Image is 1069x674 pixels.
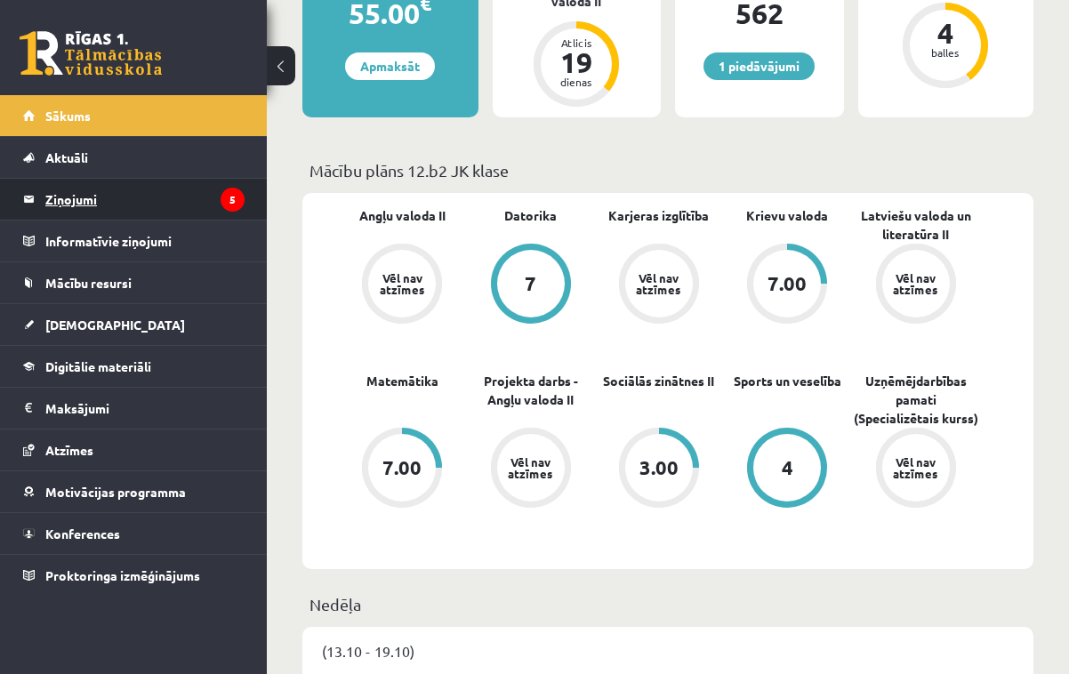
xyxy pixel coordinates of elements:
a: 4 [723,428,851,511]
div: dienas [550,76,603,87]
a: Latviešu valoda un literatūra II [852,206,980,244]
a: Uzņēmējdarbības pamati (Specializētais kurss) [852,372,980,428]
legend: Informatīvie ziņojumi [45,221,245,261]
div: Vēl nav atzīmes [634,272,684,295]
a: Konferences [23,513,245,554]
a: Matemātika [366,372,438,390]
a: Atzīmes [23,429,245,470]
span: [DEMOGRAPHIC_DATA] [45,317,185,333]
p: Nedēļa [309,592,1026,616]
a: Vēl nav atzīmes [338,244,466,327]
a: Projekta darbs - Angļu valoda II [466,372,594,409]
a: 7.00 [723,244,851,327]
a: Angļu valoda II [359,206,446,225]
a: Karjeras izglītība [608,206,709,225]
span: Konferences [45,526,120,542]
a: Rīgas 1. Tālmācības vidusskola [20,31,162,76]
a: Vēl nav atzīmes [852,428,980,511]
a: 7 [466,244,594,327]
span: Motivācijas programma [45,484,186,500]
div: 4 [919,19,972,47]
div: balles [919,47,972,58]
a: Aktuāli [23,137,245,178]
div: Vēl nav atzīmes [377,272,427,295]
a: 1 piedāvājumi [703,52,815,80]
a: Apmaksāt [345,52,435,80]
p: Mācību plāns 12.b2 JK klase [309,158,1026,182]
span: Sākums [45,108,91,124]
a: Sākums [23,95,245,136]
a: Mācību resursi [23,262,245,303]
a: Krievu valoda [746,206,828,225]
span: Aktuāli [45,149,88,165]
div: Atlicis [550,37,603,48]
div: Vēl nav atzīmes [506,456,556,479]
i: 5 [221,188,245,212]
span: Atzīmes [45,442,93,458]
a: Digitālie materiāli [23,346,245,387]
a: Ziņojumi5 [23,179,245,220]
div: 7 [525,274,536,293]
a: Motivācijas programma [23,471,245,512]
span: Mācību resursi [45,275,132,291]
div: 7.00 [768,274,807,293]
a: Vēl nav atzīmes [852,244,980,327]
div: 7.00 [382,458,422,477]
legend: Maksājumi [45,388,245,429]
a: 3.00 [595,428,723,511]
a: Sports un veselība [734,372,841,390]
a: Informatīvie ziņojumi [23,221,245,261]
a: Sociālās zinātnes II [603,372,714,390]
legend: Ziņojumi [45,179,245,220]
span: Digitālie materiāli [45,358,151,374]
span: Proktoringa izmēģinājums [45,567,200,583]
div: 4 [782,458,793,477]
div: Vēl nav atzīmes [891,272,941,295]
a: Vēl nav atzīmes [466,428,594,511]
a: 7.00 [338,428,466,511]
div: 3.00 [639,458,679,477]
a: [DEMOGRAPHIC_DATA] [23,304,245,345]
a: Datorika [504,206,557,225]
a: Proktoringa izmēģinājums [23,555,245,596]
div: Vēl nav atzīmes [891,456,941,479]
div: 19 [550,48,603,76]
a: Maksājumi [23,388,245,429]
a: Vēl nav atzīmes [595,244,723,327]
